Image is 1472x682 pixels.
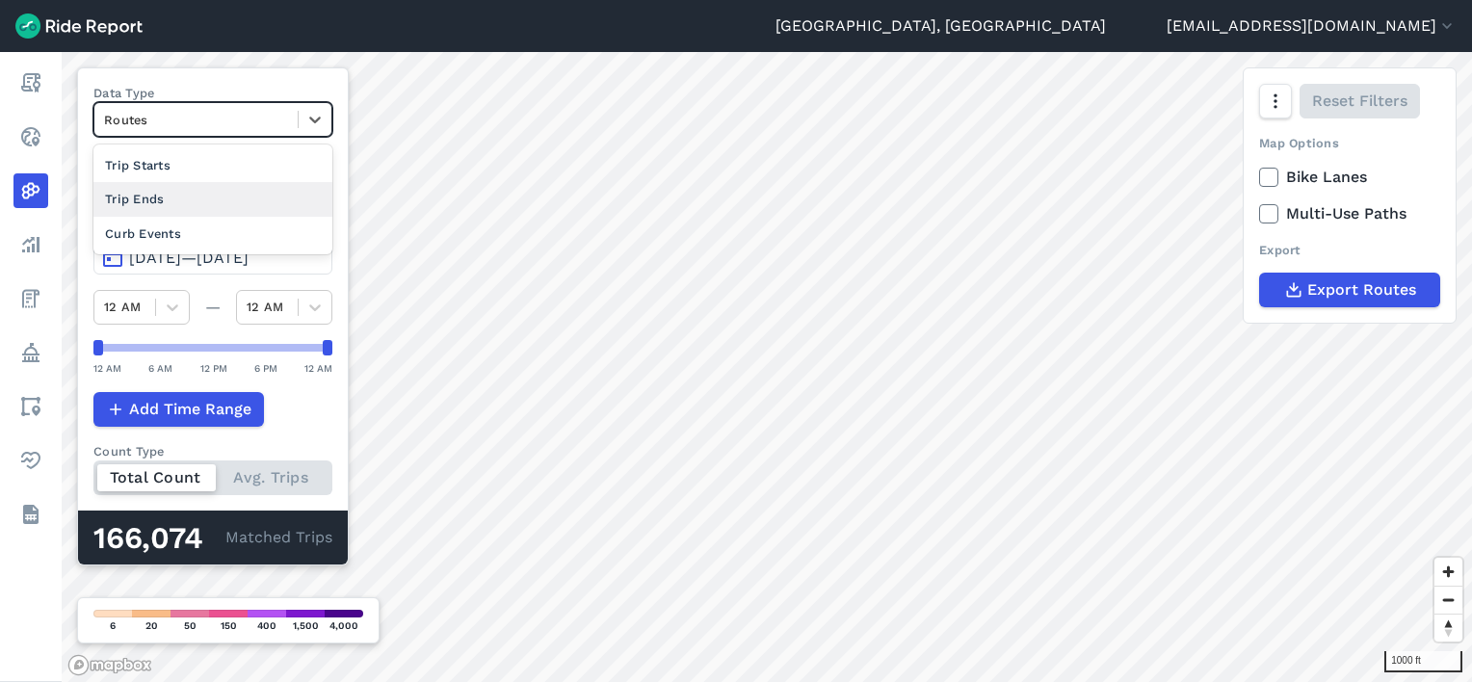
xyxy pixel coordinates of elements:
div: 12 AM [93,359,121,377]
div: 166,074 [93,526,225,551]
div: Map Options [1259,134,1440,152]
img: Ride Report [15,13,143,39]
span: [DATE]—[DATE] [129,249,249,267]
a: Datasets [13,497,48,532]
a: Fees [13,281,48,316]
div: 12 AM [304,359,332,377]
div: Curb Events [93,217,332,250]
a: [GEOGRAPHIC_DATA], [GEOGRAPHIC_DATA] [775,14,1106,38]
span: Export Routes [1307,278,1416,302]
span: Add Time Range [129,398,251,421]
button: Reset Filters [1300,84,1420,118]
a: Heatmaps [13,173,48,208]
div: Count Type [93,442,332,460]
div: 6 PM [254,359,277,377]
a: Policy [13,335,48,370]
div: Trip Starts [93,148,332,182]
a: Areas [13,389,48,424]
div: Matched Trips [78,511,348,564]
a: Analyze [13,227,48,262]
button: Reset bearing to north [1434,614,1462,642]
button: Export Routes [1259,273,1440,307]
div: 6 AM [148,359,172,377]
span: Reset Filters [1312,90,1407,113]
div: Export [1259,241,1440,259]
div: 1000 ft [1384,651,1462,672]
label: Data Type [93,84,332,102]
label: Bike Lanes [1259,166,1440,189]
div: — [190,296,236,319]
div: 12 PM [200,359,227,377]
label: Multi-Use Paths [1259,202,1440,225]
button: [DATE]—[DATE] [93,240,332,275]
div: Trip Ends [93,182,332,216]
a: Report [13,66,48,100]
button: Zoom in [1434,558,1462,586]
button: Zoom out [1434,586,1462,614]
canvas: Map [62,52,1472,682]
button: Add Time Range [93,392,264,427]
a: Health [13,443,48,478]
a: Mapbox logo [67,654,152,676]
button: [EMAIL_ADDRESS][DOMAIN_NAME] [1167,14,1457,38]
a: Realtime [13,119,48,154]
